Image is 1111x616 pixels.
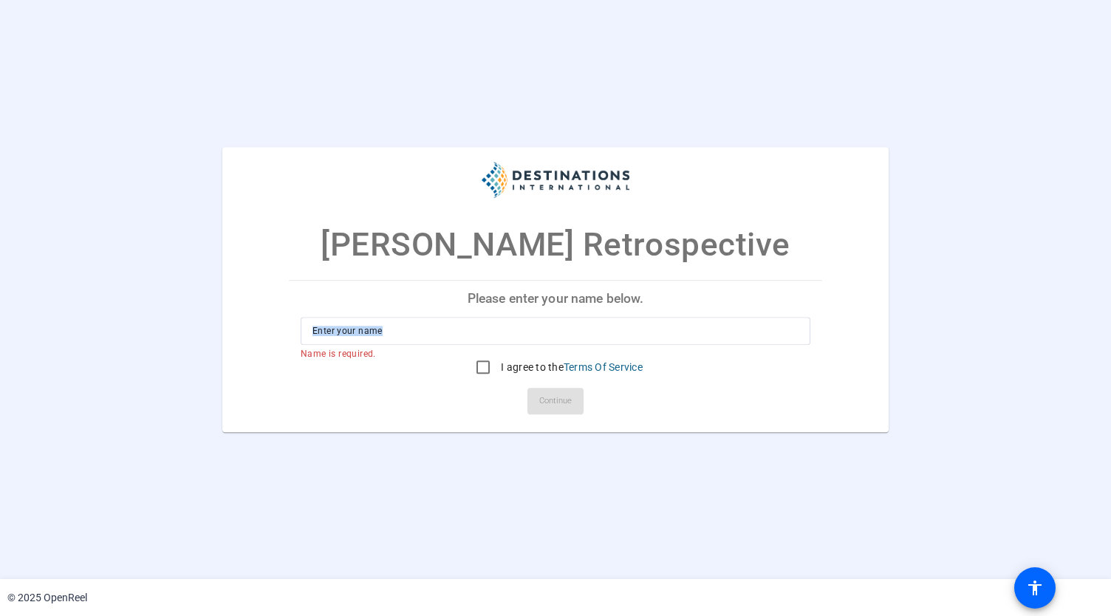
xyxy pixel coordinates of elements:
mat-error: Name is required. [301,345,799,361]
input: Enter your name [312,322,799,340]
p: [PERSON_NAME] Retrospective [321,220,790,269]
label: I agree to the [498,360,643,374]
p: Please enter your name below. [289,281,822,316]
img: company-logo [482,162,629,198]
div: © 2025 OpenReel [7,590,87,606]
a: Terms Of Service [564,361,643,373]
mat-icon: accessibility [1026,579,1044,597]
